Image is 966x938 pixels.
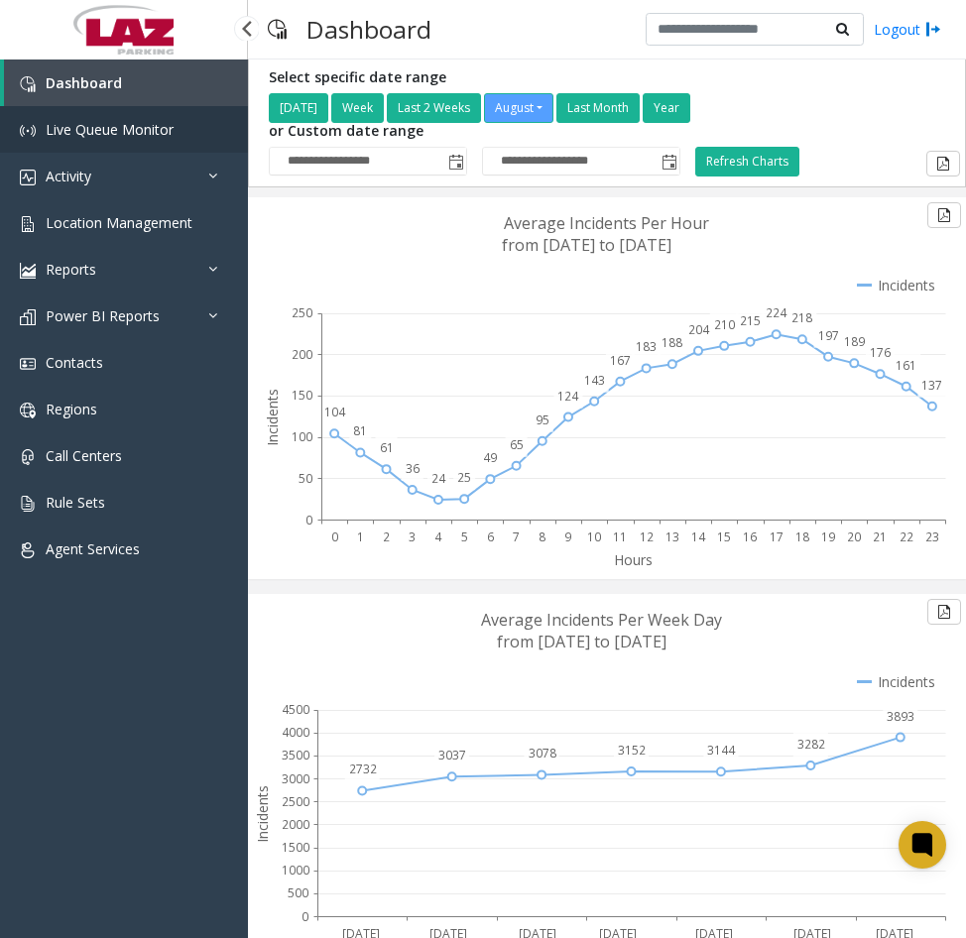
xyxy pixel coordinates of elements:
[282,816,309,833] text: 2000
[331,93,384,123] button: Week
[483,449,497,466] text: 49
[557,387,579,404] text: 124
[20,403,36,418] img: 'icon'
[46,493,105,512] span: Rule Sets
[20,76,36,92] img: 'icon'
[564,528,571,545] text: 9
[46,213,192,232] span: Location Management
[714,316,735,333] text: 210
[556,93,640,123] button: Last Month
[20,170,36,185] img: 'icon'
[887,707,914,724] text: 3893
[662,334,682,351] text: 188
[282,724,309,741] text: 4000
[302,907,308,924] text: 0
[444,148,466,176] span: Toggle popup
[740,311,761,328] text: 215
[797,736,825,753] text: 3282
[658,148,679,176] span: Toggle popup
[927,599,961,625] button: Export to pdf
[282,701,309,718] text: 4500
[665,528,679,545] text: 13
[292,387,312,404] text: 150
[46,353,103,372] span: Contacts
[821,528,835,545] text: 19
[288,884,308,901] text: 500
[282,862,309,879] text: 1000
[487,528,494,545] text: 6
[688,321,710,338] text: 204
[926,151,960,176] button: Export to pdf
[282,747,309,763] text: 3500
[502,234,671,256] text: from [DATE] to [DATE]
[618,742,646,759] text: 3152
[584,372,605,389] text: 143
[707,742,736,759] text: 3144
[46,120,174,139] span: Live Queue Monitor
[457,469,471,486] text: 25
[481,609,722,631] text: Average Incidents Per Week Day
[896,357,916,374] text: 161
[20,449,36,465] img: 'icon'
[269,69,693,86] h5: Select specific date range
[20,309,36,325] img: 'icon'
[717,528,731,545] text: 15
[874,19,941,40] a: Logout
[357,528,364,545] text: 1
[20,216,36,232] img: 'icon'
[900,528,913,545] text: 22
[636,338,657,355] text: 183
[380,439,394,456] text: 61
[409,528,416,545] text: 3
[46,306,160,325] span: Power BI Reports
[4,59,248,106] a: Dashboard
[46,167,91,185] span: Activity
[613,528,627,545] text: 11
[925,19,941,40] img: logout
[406,460,420,477] text: 36
[269,93,328,123] button: [DATE]
[292,428,312,445] text: 100
[46,539,140,558] span: Agent Services
[510,436,524,453] text: 65
[844,333,865,350] text: 189
[610,352,631,369] text: 167
[20,263,36,279] img: 'icon'
[504,212,709,234] text: Average Incidents Per Hour
[614,550,653,569] text: Hours
[297,5,441,54] h3: Dashboard
[795,528,809,545] text: 18
[791,309,812,326] text: 218
[438,747,466,763] text: 3037
[331,528,338,545] text: 0
[513,528,520,545] text: 7
[587,528,601,545] text: 10
[870,344,891,361] text: 176
[282,769,309,786] text: 3000
[20,356,36,372] img: 'icon'
[305,511,312,528] text: 0
[461,528,468,545] text: 5
[269,123,680,140] h5: or Custom date range
[46,446,122,465] span: Call Centers
[539,528,545,545] text: 8
[497,631,666,652] text: from [DATE] to [DATE]
[324,404,346,420] text: 104
[925,528,939,545] text: 23
[263,389,282,446] text: Incidents
[927,202,961,228] button: Export to pdf
[282,839,309,856] text: 1500
[46,400,97,418] span: Regions
[20,123,36,139] img: 'icon'
[536,411,549,428] text: 95
[640,528,654,545] text: 12
[299,470,312,487] text: 50
[529,745,556,762] text: 3078
[434,528,442,545] text: 4
[282,792,309,809] text: 2500
[743,528,757,545] text: 16
[253,785,272,843] text: Incidents
[20,496,36,512] img: 'icon'
[643,93,690,123] button: Year
[20,542,36,558] img: 'icon'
